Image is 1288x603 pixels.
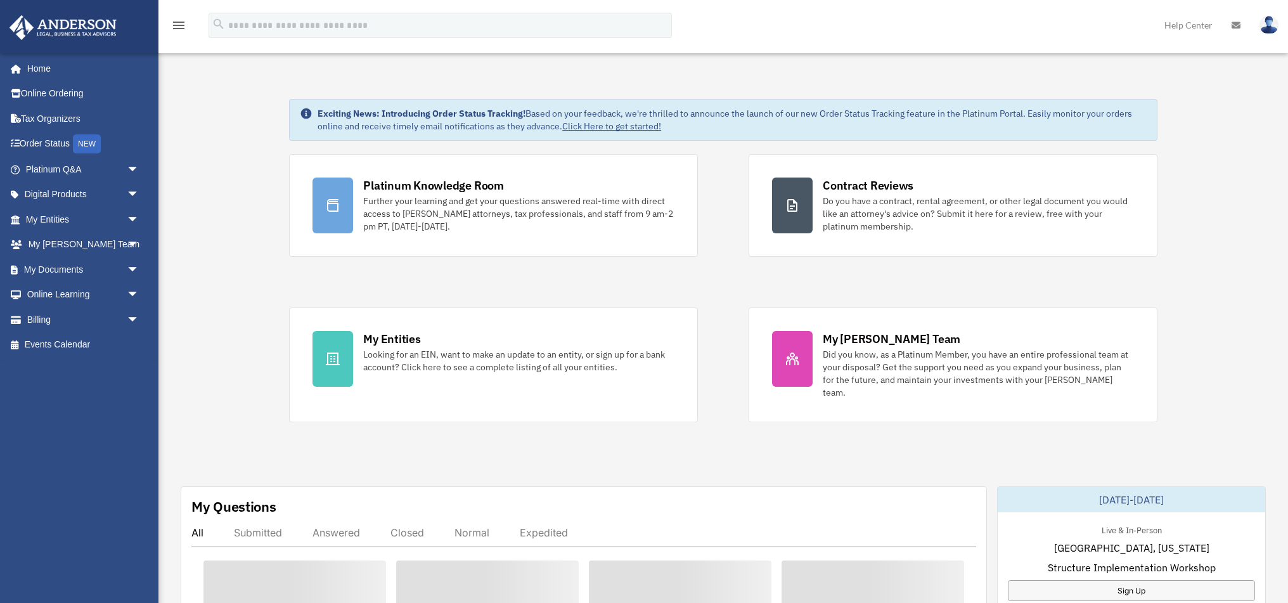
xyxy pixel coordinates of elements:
[454,526,489,539] div: Normal
[363,178,504,193] div: Platinum Knowledge Room
[1259,16,1278,34] img: User Pic
[191,497,276,516] div: My Questions
[363,331,420,347] div: My Entities
[363,195,674,233] div: Further your learning and get your questions answered real-time with direct access to [PERSON_NAM...
[9,56,152,81] a: Home
[1008,580,1255,601] a: Sign Up
[1092,522,1172,536] div: Live & In-Person
[9,307,158,332] a: Billingarrow_drop_down
[212,17,226,31] i: search
[127,257,152,283] span: arrow_drop_down
[9,182,158,207] a: Digital Productsarrow_drop_down
[9,282,158,308] a: Online Learningarrow_drop_down
[9,332,158,358] a: Events Calendar
[127,307,152,333] span: arrow_drop_down
[9,131,158,157] a: Order StatusNEW
[289,154,698,257] a: Platinum Knowledge Room Further your learning and get your questions answered real-time with dire...
[171,22,186,33] a: menu
[823,348,1134,399] div: Did you know, as a Platinum Member, you have an entire professional team at your disposal? Get th...
[127,157,152,183] span: arrow_drop_down
[562,120,661,132] a: Click Here to get started!
[749,154,1157,257] a: Contract Reviews Do you have a contract, rental agreement, or other legal document you would like...
[127,207,152,233] span: arrow_drop_down
[171,18,186,33] i: menu
[9,232,158,257] a: My [PERSON_NAME] Teamarrow_drop_down
[823,195,1134,233] div: Do you have a contract, rental agreement, or other legal document you would like an attorney's ad...
[9,106,158,131] a: Tax Organizers
[191,526,203,539] div: All
[9,207,158,232] a: My Entitiesarrow_drop_down
[749,308,1157,422] a: My [PERSON_NAME] Team Did you know, as a Platinum Member, you have an entire professional team at...
[9,257,158,282] a: My Documentsarrow_drop_down
[9,81,158,107] a: Online Ordering
[6,15,120,40] img: Anderson Advisors Platinum Portal
[823,178,913,193] div: Contract Reviews
[998,487,1265,512] div: [DATE]-[DATE]
[1048,560,1216,575] span: Structure Implementation Workshop
[1054,540,1209,555] span: [GEOGRAPHIC_DATA], [US_STATE]
[390,526,424,539] div: Closed
[823,331,960,347] div: My [PERSON_NAME] Team
[127,182,152,208] span: arrow_drop_down
[9,157,158,182] a: Platinum Q&Aarrow_drop_down
[318,108,525,119] strong: Exciting News: Introducing Order Status Tracking!
[73,134,101,153] div: NEW
[312,526,360,539] div: Answered
[520,526,568,539] div: Expedited
[234,526,282,539] div: Submitted
[289,308,698,422] a: My Entities Looking for an EIN, want to make an update to an entity, or sign up for a bank accoun...
[363,348,674,373] div: Looking for an EIN, want to make an update to an entity, or sign up for a bank account? Click her...
[127,282,152,308] span: arrow_drop_down
[127,232,152,258] span: arrow_drop_down
[318,107,1147,133] div: Based on your feedback, we're thrilled to announce the launch of our new Order Status Tracking fe...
